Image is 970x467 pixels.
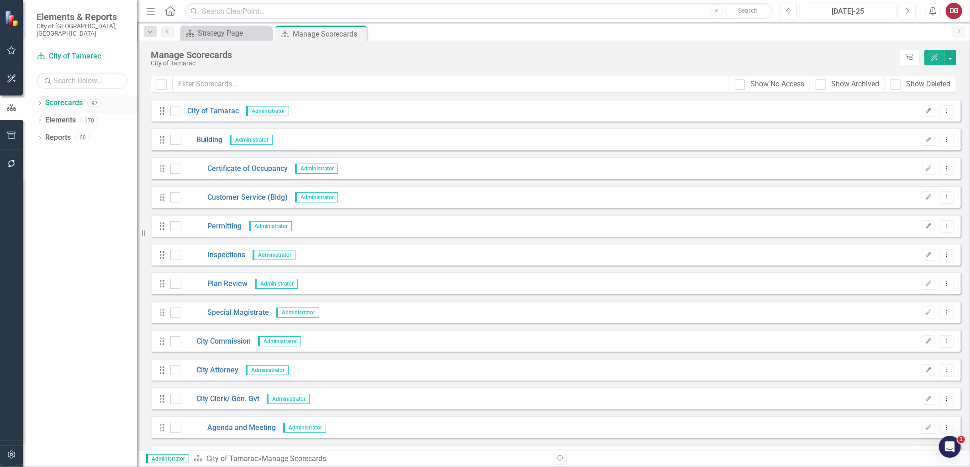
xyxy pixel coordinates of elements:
[803,6,893,17] div: [DATE]-25
[37,73,128,89] input: Search Below...
[946,3,962,19] button: DG
[194,454,547,464] div: » Manage Scorecards
[75,134,90,142] div: 60
[180,394,260,404] a: City Clerk/ Gen. Gvt
[172,76,729,93] input: Filter Scorecards...
[37,22,128,37] small: City of [GEOGRAPHIC_DATA], [GEOGRAPHIC_DATA]
[958,436,965,443] span: 1
[87,99,102,107] div: 97
[939,436,961,458] iframe: Intercom live chat
[293,28,364,40] div: Manage Scorecards
[180,106,239,117] a: City of Tamarac
[180,365,239,376] a: City Attorney
[37,11,128,22] span: Elements & Reports
[906,79,950,90] div: Show Deleted
[45,115,76,126] a: Elements
[206,454,258,463] a: City of Tamarac
[183,27,269,39] a: Strategy Page
[725,5,771,17] button: Search
[151,60,895,67] div: City of Tamarac
[180,221,242,232] a: Permitting
[45,98,83,108] a: Scorecards
[180,423,276,433] a: Agenda and Meeting
[151,50,895,60] div: Manage Scorecards
[45,133,71,143] a: Reports
[800,3,896,19] button: [DATE]-25
[180,308,269,318] a: Special Magistrate
[253,250,295,260] span: Administrator
[249,221,292,231] span: Administrator
[738,7,758,14] span: Search
[185,3,773,19] input: Search ClearPoint...
[267,394,310,404] span: Administrator
[258,336,301,346] span: Administrator
[180,192,288,203] a: Customer Service (Bldg)
[180,135,223,145] a: Building
[831,79,879,90] div: Show Archived
[146,454,189,463] span: Administrator
[230,135,273,145] span: Administrator
[295,164,338,174] span: Administrator
[180,164,288,174] a: Certificate of Occupancy
[276,308,319,318] span: Administrator
[180,279,248,289] a: Plan Review
[283,423,326,433] span: Administrator
[180,336,251,347] a: City Commission
[5,10,21,26] img: ClearPoint Strategy
[37,51,128,62] a: City of Tamarac
[198,27,269,39] div: Strategy Page
[246,106,289,116] span: Administrator
[80,117,98,124] div: 170
[750,79,804,90] div: Show No Access
[295,192,338,202] span: Administrator
[180,250,246,260] a: Inspections
[246,365,289,375] span: Administrator
[255,279,298,289] span: Administrator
